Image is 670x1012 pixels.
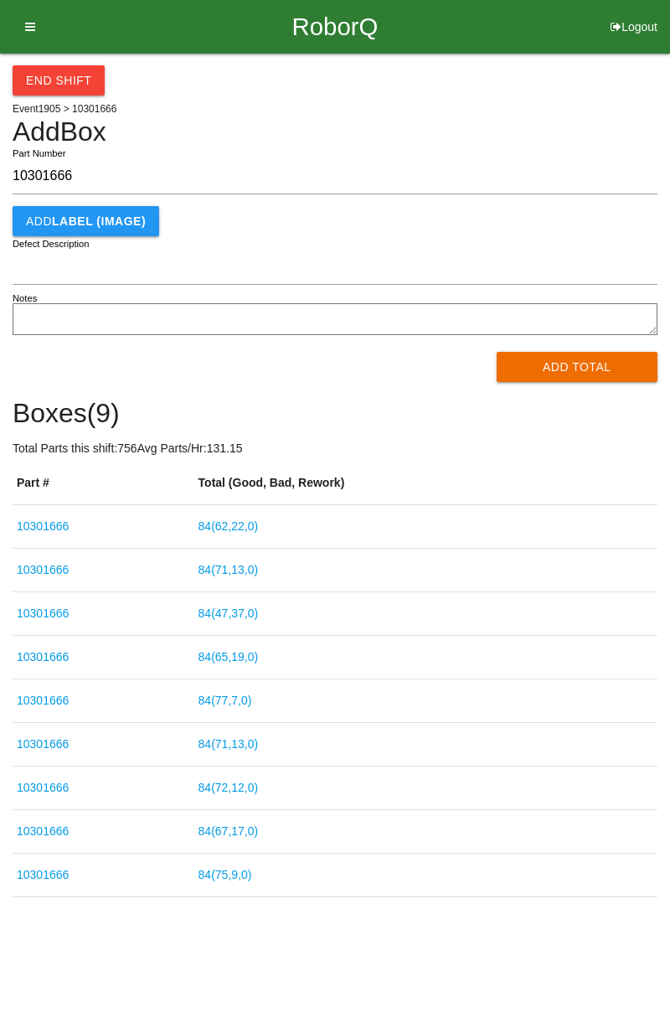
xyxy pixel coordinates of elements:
[497,352,658,382] button: Add Total
[17,519,69,533] a: 10301666
[13,206,159,236] button: AddLABEL (IMAGE)
[17,607,69,620] a: 10301666
[198,781,259,794] a: 84(72,12,0)
[13,65,105,96] button: End Shift
[198,868,252,881] a: 84(75,9,0)
[17,563,69,576] a: 10301666
[13,399,657,428] h4: Boxes ( 9 )
[198,694,252,707] a: 84(77,7,0)
[17,694,69,707] a: 10301666
[17,737,69,751] a: 10301666
[13,292,37,306] label: Notes
[198,607,259,620] a: 84(47,37,0)
[52,214,146,228] b: LABEL (IMAGE)
[17,824,69,838] a: 10301666
[13,440,657,457] p: Total Parts this shift: 756 Avg Parts/Hr: 131.15
[198,650,259,663] a: 84(65,19,0)
[17,868,69,881] a: 10301666
[13,147,65,161] label: Part Number
[13,117,657,147] h4: Add Box
[198,519,259,533] a: 84(62,22,0)
[13,237,90,251] label: Defect Description
[194,462,657,505] th: Total (Good, Bad, Rework)
[198,737,259,751] a: 84(71,13,0)
[198,563,259,576] a: 84(71,13,0)
[13,158,657,194] input: Required
[13,103,116,115] span: Event 1905 > 10301666
[13,462,194,505] th: Part #
[198,824,259,838] a: 84(67,17,0)
[17,650,69,663] a: 10301666
[17,781,69,794] a: 10301666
